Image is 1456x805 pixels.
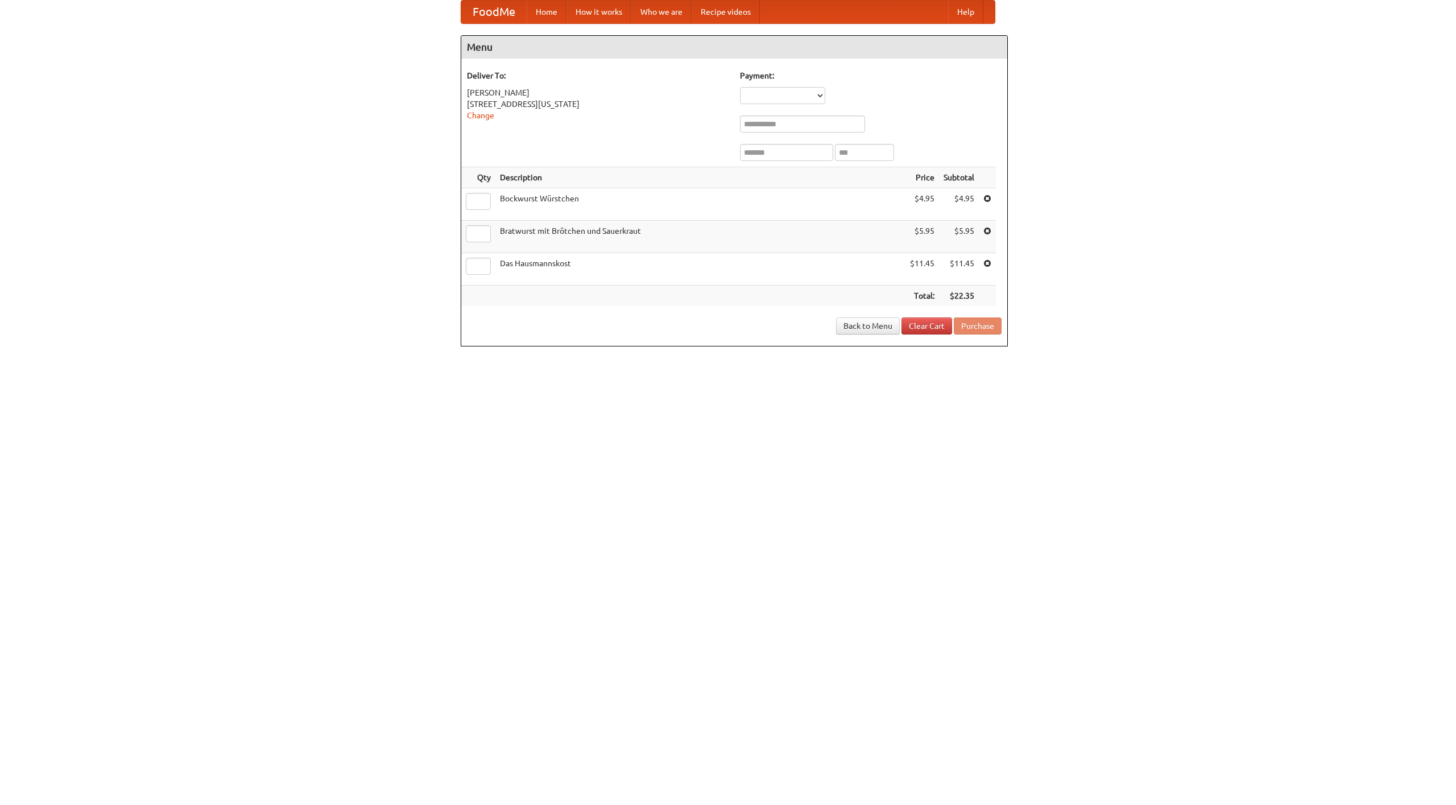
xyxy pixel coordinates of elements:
[495,188,905,221] td: Bockwurst Würstchen
[692,1,760,23] a: Recipe videos
[461,36,1007,59] h4: Menu
[939,221,979,253] td: $5.95
[905,167,939,188] th: Price
[495,253,905,286] td: Das Hausmannskost
[566,1,631,23] a: How it works
[495,167,905,188] th: Description
[939,167,979,188] th: Subtotal
[939,286,979,307] th: $22.35
[905,286,939,307] th: Total:
[461,1,527,23] a: FoodMe
[461,167,495,188] th: Qty
[905,188,939,221] td: $4.95
[467,70,729,81] h5: Deliver To:
[905,221,939,253] td: $5.95
[527,1,566,23] a: Home
[467,87,729,98] div: [PERSON_NAME]
[740,70,1002,81] h5: Payment:
[495,221,905,253] td: Bratwurst mit Brötchen und Sauerkraut
[901,317,952,335] a: Clear Cart
[631,1,692,23] a: Who we are
[836,317,900,335] a: Back to Menu
[939,188,979,221] td: $4.95
[948,1,983,23] a: Help
[467,111,494,120] a: Change
[939,253,979,286] td: $11.45
[467,98,729,110] div: [STREET_ADDRESS][US_STATE]
[905,253,939,286] td: $11.45
[954,317,1002,335] button: Purchase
